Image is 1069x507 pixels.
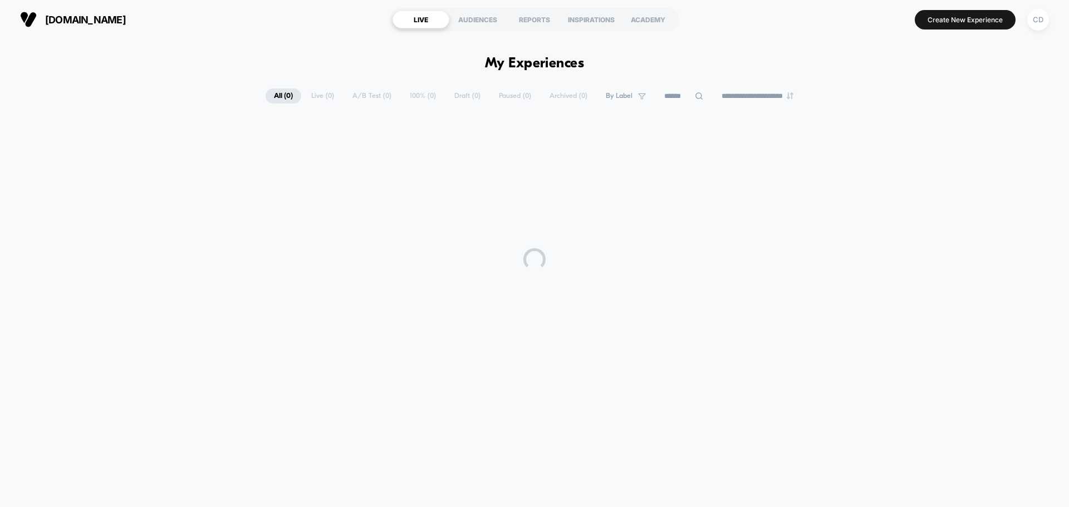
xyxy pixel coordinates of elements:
h1: My Experiences [485,56,585,72]
img: end [787,92,793,99]
span: By Label [606,92,632,100]
button: [DOMAIN_NAME] [17,11,129,28]
div: CD [1027,9,1049,31]
span: [DOMAIN_NAME] [45,14,126,26]
span: All ( 0 ) [266,88,301,104]
button: CD [1024,8,1052,31]
div: ACADEMY [620,11,676,28]
div: INSPIRATIONS [563,11,620,28]
img: Visually logo [20,11,37,28]
div: AUDIENCES [449,11,506,28]
div: REPORTS [506,11,563,28]
div: LIVE [393,11,449,28]
button: Create New Experience [915,10,1016,29]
